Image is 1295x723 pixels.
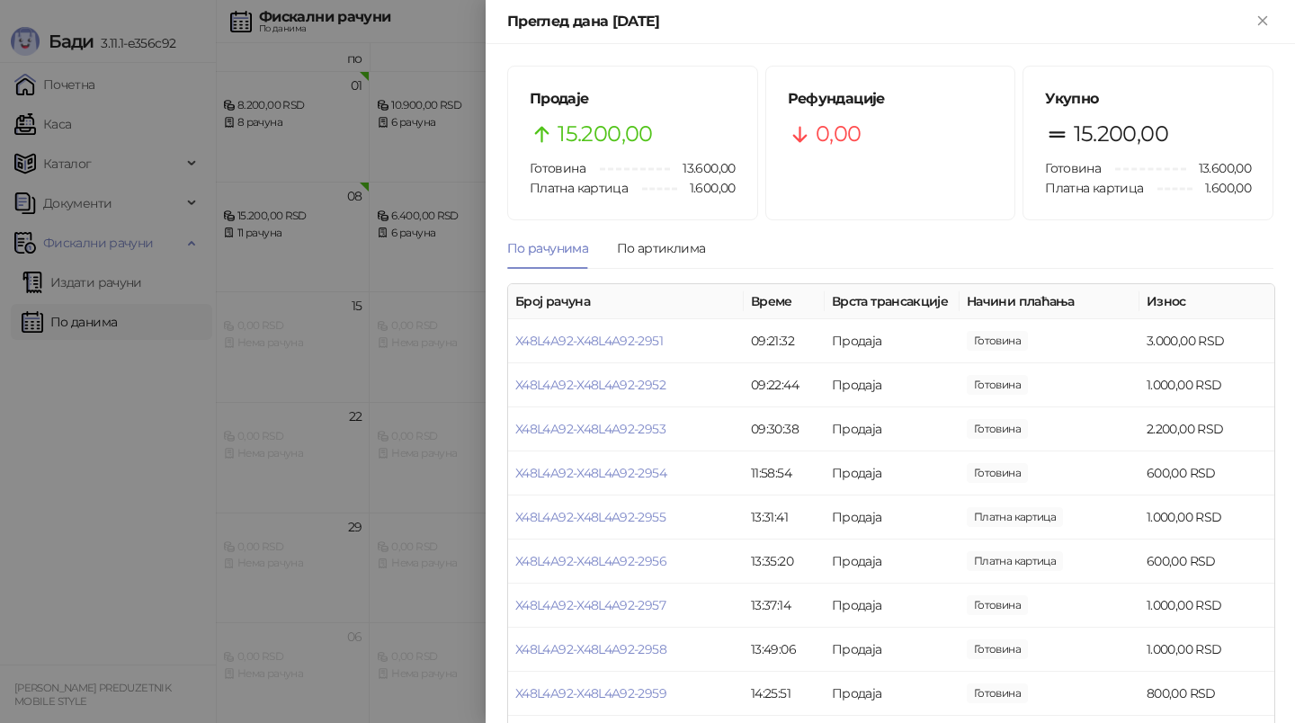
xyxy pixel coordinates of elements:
span: 15.200,00 [558,117,652,151]
td: 2.200,00 RSD [1139,407,1274,451]
span: 1.000,00 [967,375,1028,395]
th: Број рачуна [508,284,744,319]
td: Продаја [825,319,960,363]
td: 13:49:06 [744,628,825,672]
span: 13.600,00 [670,158,735,178]
span: 2.200,00 [967,419,1028,439]
th: Врста трансакције [825,284,960,319]
a: X48L4A92-X48L4A92-2958 [515,641,666,657]
span: 15.200,00 [1074,117,1168,151]
span: 1.600,00 [1192,178,1251,198]
td: Продаја [825,407,960,451]
span: 13.600,00 [1186,158,1251,178]
span: 1.000,00 [967,507,1063,527]
span: 1.000,00 [967,595,1028,615]
span: Готовина [1045,160,1101,176]
h5: Продаје [530,88,736,110]
td: 11:58:54 [744,451,825,495]
td: Продаја [825,672,960,716]
span: Готовина [530,160,585,176]
td: 1.000,00 RSD [1139,628,1274,672]
td: Продаја [825,451,960,495]
span: 800,00 [967,683,1028,703]
td: Продаја [825,363,960,407]
td: 600,00 RSD [1139,540,1274,584]
span: 1.000,00 [967,639,1028,659]
td: Продаја [825,584,960,628]
td: 1.000,00 RSD [1139,363,1274,407]
a: X48L4A92-X48L4A92-2951 [515,333,663,349]
div: По артиклима [617,238,705,258]
td: 09:22:44 [744,363,825,407]
h5: Рефундације [788,88,994,110]
td: 600,00 RSD [1139,451,1274,495]
td: 14:25:51 [744,672,825,716]
td: Продаја [825,628,960,672]
div: Преглед дана [DATE] [507,11,1252,32]
a: X48L4A92-X48L4A92-2957 [515,597,665,613]
a: X48L4A92-X48L4A92-2952 [515,377,665,393]
span: 600,00 [967,551,1063,571]
td: 1.000,00 RSD [1139,584,1274,628]
span: 3.000,00 [967,331,1028,351]
td: Продаја [825,540,960,584]
td: 09:21:32 [744,319,825,363]
span: 600,00 [967,463,1028,483]
div: По рачунима [507,238,588,258]
a: X48L4A92-X48L4A92-2955 [515,509,665,525]
td: 800,00 RSD [1139,672,1274,716]
td: Продаја [825,495,960,540]
a: X48L4A92-X48L4A92-2959 [515,685,666,701]
span: 0,00 [816,117,861,151]
th: Износ [1139,284,1274,319]
span: 1.600,00 [677,178,736,198]
span: Платна картица [1045,180,1143,196]
td: 13:37:14 [744,584,825,628]
h5: Укупно [1045,88,1251,110]
th: Време [744,284,825,319]
a: X48L4A92-X48L4A92-2954 [515,465,666,481]
td: 3.000,00 RSD [1139,319,1274,363]
td: 1.000,00 RSD [1139,495,1274,540]
button: Close [1252,11,1273,32]
span: Платна картица [530,180,628,196]
th: Начини плаћања [960,284,1139,319]
a: X48L4A92-X48L4A92-2956 [515,553,666,569]
a: X48L4A92-X48L4A92-2953 [515,421,665,437]
td: 09:30:38 [744,407,825,451]
td: 13:35:20 [744,540,825,584]
td: 13:31:41 [744,495,825,540]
